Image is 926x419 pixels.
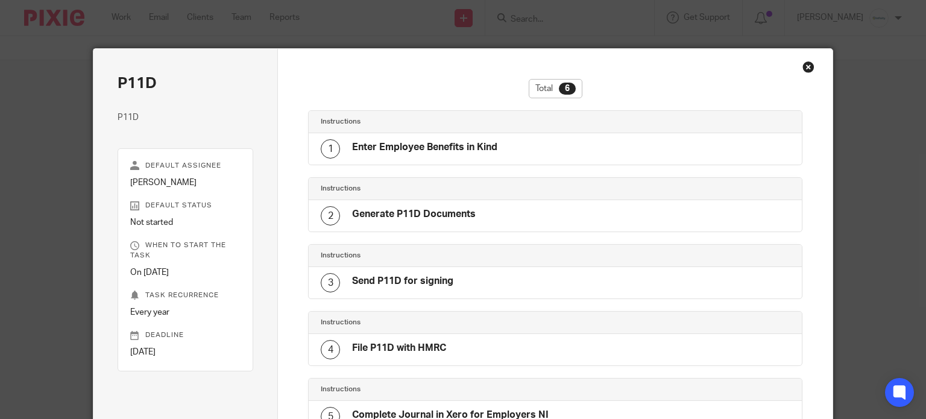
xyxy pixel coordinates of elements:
[802,61,814,73] div: Close this dialog window
[352,342,446,354] h4: File P11D with HMRC
[130,291,241,300] p: Task recurrence
[130,177,241,189] p: [PERSON_NAME]
[352,141,497,154] h4: Enter Employee Benefits in Kind
[321,184,555,194] h4: Instructions
[130,266,241,279] p: On [DATE]
[130,346,241,358] p: [DATE]
[321,251,555,260] h4: Instructions
[130,161,241,171] p: Default assignee
[321,385,555,394] h4: Instructions
[321,206,340,225] div: 2
[529,79,582,98] div: Total
[321,139,340,159] div: 1
[559,83,576,95] div: 6
[321,340,340,359] div: 4
[352,275,453,288] h4: Send P11D for signing
[118,112,254,124] p: P11D
[130,216,241,228] p: Not started
[130,330,241,340] p: Deadline
[321,273,340,292] div: 3
[118,73,254,93] h2: P11D
[130,241,241,260] p: When to start the task
[352,208,476,221] h4: Generate P11D Documents
[321,318,555,327] h4: Instructions
[130,306,241,318] p: Every year
[130,201,241,210] p: Default status
[321,117,555,127] h4: Instructions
